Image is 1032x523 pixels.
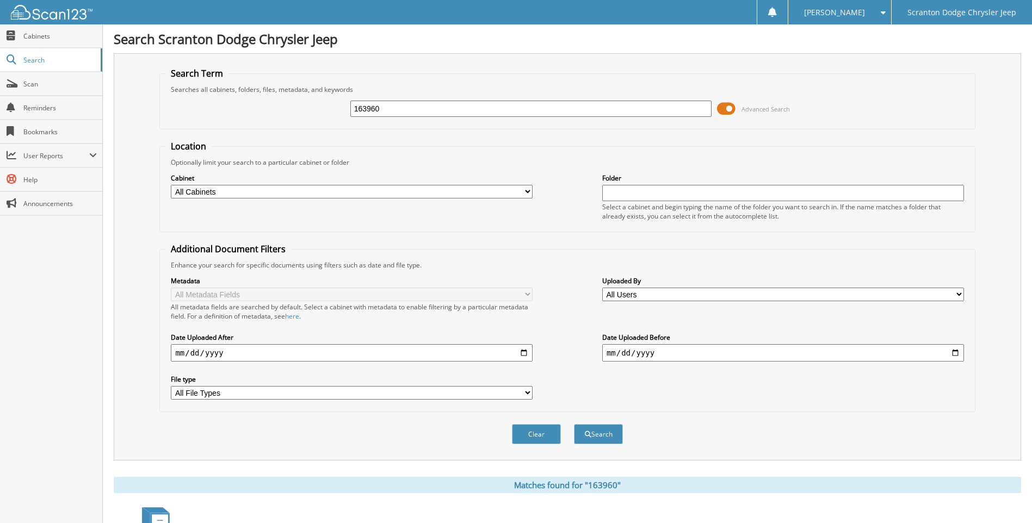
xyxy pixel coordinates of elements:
[907,9,1016,16] span: Scranton Dodge Chrysler Jeep
[23,127,97,136] span: Bookmarks
[741,105,790,113] span: Advanced Search
[165,85,969,94] div: Searches all cabinets, folders, files, metadata, and keywords
[171,375,533,384] label: File type
[114,30,1021,48] h1: Search Scranton Dodge Chrysler Jeep
[23,79,97,89] span: Scan
[602,276,964,285] label: Uploaded By
[804,9,865,16] span: [PERSON_NAME]
[23,199,97,208] span: Announcements
[23,32,97,41] span: Cabinets
[171,333,533,342] label: Date Uploaded After
[602,173,964,183] label: Folder
[23,103,97,113] span: Reminders
[114,477,1021,493] div: Matches found for "163960"
[574,424,623,444] button: Search
[165,158,969,167] div: Optionally limit your search to a particular cabinet or folder
[23,55,95,65] span: Search
[171,344,533,362] input: start
[23,175,97,184] span: Help
[171,276,533,285] label: Metadata
[171,302,533,321] div: All metadata fields are searched by default. Select a cabinet with metadata to enable filtering b...
[602,344,964,362] input: end
[165,140,212,152] legend: Location
[11,5,92,20] img: scan123-logo-white.svg
[602,333,964,342] label: Date Uploaded Before
[285,312,299,321] a: here
[512,424,561,444] button: Clear
[165,243,291,255] legend: Additional Document Filters
[171,173,533,183] label: Cabinet
[165,67,228,79] legend: Search Term
[602,202,964,221] div: Select a cabinet and begin typing the name of the folder you want to search in. If the name match...
[165,260,969,270] div: Enhance your search for specific documents using filters such as date and file type.
[23,151,89,160] span: User Reports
